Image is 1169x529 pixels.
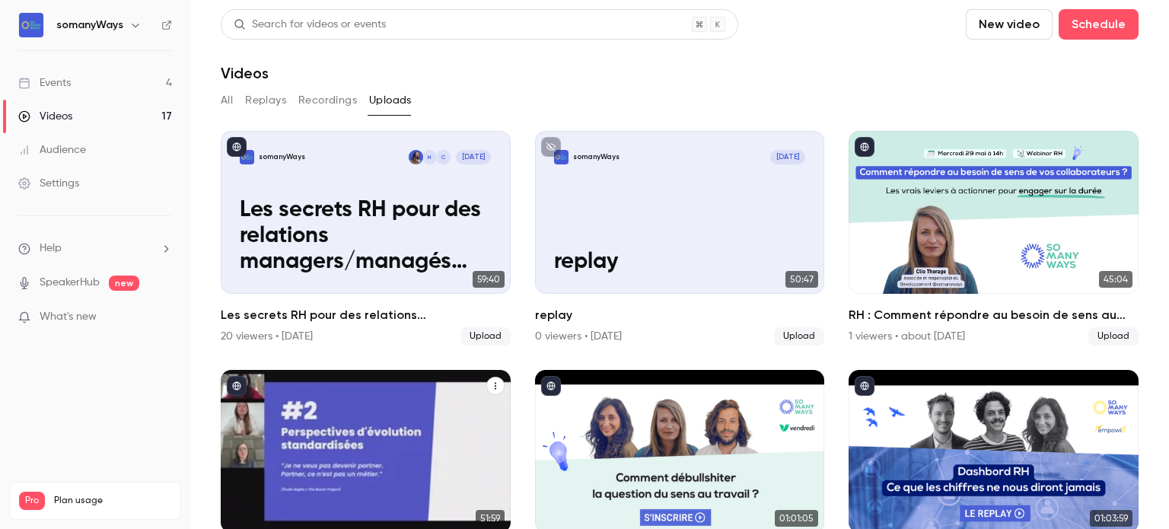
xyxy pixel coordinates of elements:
[473,271,505,288] span: 59:40
[221,306,511,324] h2: Les secrets RH pour des relations managers/managés harmonieuses
[221,88,233,113] button: All
[1099,271,1132,288] span: 45:04
[40,309,97,325] span: What's new
[18,241,172,257] li: help-dropdown-opener
[227,376,247,396] button: published
[855,376,874,396] button: published
[227,137,247,157] button: published
[19,13,43,37] img: somanyWays
[456,150,491,164] span: [DATE]
[535,131,825,346] li: replay
[18,142,86,158] div: Audience
[855,137,874,157] button: published
[369,88,412,113] button: Uploads
[54,495,171,507] span: Plan usage
[245,88,286,113] button: Replays
[476,510,505,527] span: 51:59
[535,306,825,324] h2: replay
[18,75,71,91] div: Events
[40,241,62,257] span: Help
[109,276,139,291] span: new
[19,492,45,510] span: Pro
[40,275,100,291] a: SpeakerHub
[849,131,1139,346] li: RH : Comment répondre au besoin de sens au travail de vos collaborateurs ?
[18,109,72,124] div: Videos
[849,329,965,344] div: 1 viewers • about [DATE]
[554,150,569,164] img: replay
[849,131,1139,346] a: 45:04RH : Comment répondre au besoin de sens au travail de vos collaborateurs ?1 viewers • about...
[221,64,269,82] h1: Videos
[221,131,511,346] li: Les secrets RH pour des relations managers/managés harmonieuses
[775,510,818,527] span: 01:01:05
[259,152,305,162] p: somanyWays
[849,306,1139,324] h2: RH : Comment répondre au besoin de sens au travail de vos collaborateurs ?
[1088,327,1139,346] span: Upload
[240,197,491,275] p: Les secrets RH pour des relations managers/managés harmonieuses
[221,9,1139,520] section: Videos
[298,88,357,113] button: Recordings
[785,271,818,288] span: 50:47
[1090,510,1132,527] span: 01:03:59
[554,249,805,275] p: replay
[541,376,561,396] button: published
[541,137,561,157] button: unpublished
[966,9,1053,40] button: New video
[234,17,386,33] div: Search for videos or events
[435,149,451,165] div: C
[240,150,254,164] img: Les secrets RH pour des relations managers/managés harmonieuses
[573,152,620,162] p: somanyWays
[460,327,511,346] span: Upload
[535,329,622,344] div: 0 viewers • [DATE]
[56,18,123,33] h6: somanyWays
[18,176,79,191] div: Settings
[535,131,825,346] a: replaysomanyWays[DATE]replay50:47replay0 viewers • [DATE]Upload
[409,150,423,164] img: Anaïs Georgelin
[221,329,313,344] div: 20 viewers • [DATE]
[774,327,824,346] span: Upload
[770,150,805,164] span: [DATE]
[1059,9,1139,40] button: Schedule
[422,149,438,165] div: H
[221,131,511,346] a: Les secrets RH pour des relations managers/managés harmonieusessomanyWaysCHAnaïs Georgelin[DATE]L...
